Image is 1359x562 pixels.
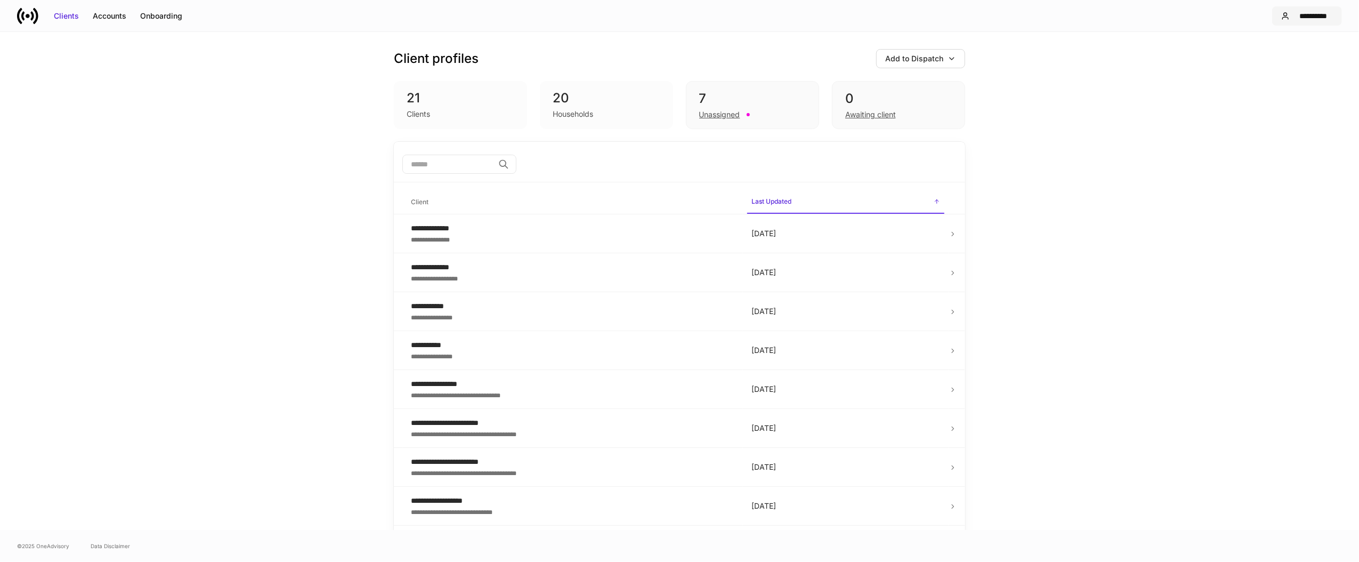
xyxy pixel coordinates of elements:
[751,501,940,511] p: [DATE]
[751,423,940,433] p: [DATE]
[91,542,130,550] a: Data Disclaimer
[751,384,940,395] p: [DATE]
[407,109,430,119] div: Clients
[553,90,660,107] div: 20
[553,109,593,119] div: Households
[876,49,965,68] button: Add to Dispatch
[699,90,806,107] div: 7
[845,90,952,107] div: 0
[407,191,739,213] span: Client
[140,11,182,21] div: Onboarding
[885,53,943,64] div: Add to Dispatch
[686,81,819,129] div: 7Unassigned
[407,90,514,107] div: 21
[17,542,69,550] span: © 2025 OneAdvisory
[86,7,133,25] button: Accounts
[751,306,940,317] p: [DATE]
[411,197,428,207] h6: Client
[751,345,940,356] p: [DATE]
[699,109,740,120] div: Unassigned
[54,11,79,21] div: Clients
[751,196,791,206] h6: Last Updated
[47,7,86,25] button: Clients
[751,267,940,278] p: [DATE]
[751,228,940,239] p: [DATE]
[747,191,944,214] span: Last Updated
[133,7,189,25] button: Onboarding
[832,81,965,129] div: 0Awaiting client
[751,462,940,472] p: [DATE]
[845,109,896,120] div: Awaiting client
[394,50,479,67] h3: Client profiles
[93,11,126,21] div: Accounts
